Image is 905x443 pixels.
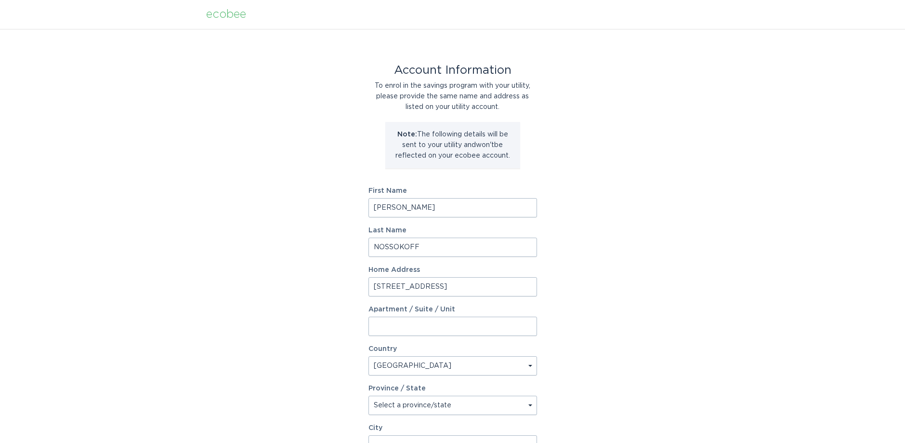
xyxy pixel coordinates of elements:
[393,129,513,161] p: The following details will be sent to your utility and won't be reflected on your ecobee account.
[368,81,537,112] div: To enrol in the savings program with your utility, please provide the same name and address as li...
[368,65,537,76] div: Account Information
[368,188,537,194] label: First Name
[368,385,426,392] label: Province / State
[368,267,537,273] label: Home Address
[368,425,537,431] label: City
[368,346,397,352] label: Country
[206,9,246,20] div: ecobee
[368,306,537,313] label: Apartment / Suite / Unit
[368,227,537,234] label: Last Name
[397,131,417,138] strong: Note:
